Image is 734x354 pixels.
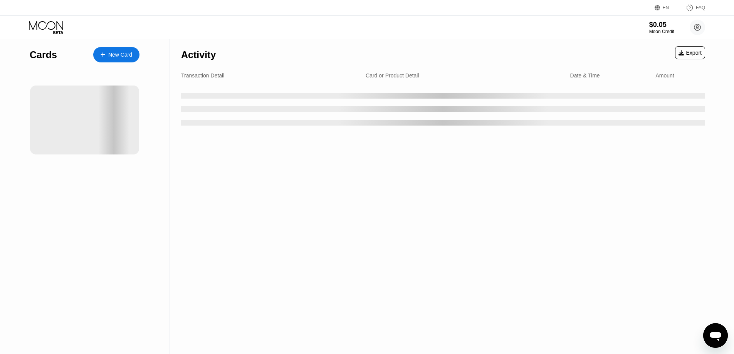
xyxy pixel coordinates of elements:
div: Amount [655,72,674,79]
div: EN [655,4,678,12]
div: Export [675,46,705,59]
iframe: Button to launch messaging window [703,323,728,348]
div: New Card [108,52,132,58]
div: New Card [93,47,139,62]
div: FAQ [678,4,705,12]
div: $0.05Moon Credit [649,21,674,34]
div: EN [663,5,669,10]
div: Moon Credit [649,29,674,34]
div: Activity [181,49,216,60]
div: Export [679,50,702,56]
div: Date & Time [570,72,600,79]
div: $0.05 [649,21,674,29]
div: Cards [30,49,57,60]
div: FAQ [696,5,705,10]
div: Card or Product Detail [366,72,419,79]
div: Transaction Detail [181,72,224,79]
